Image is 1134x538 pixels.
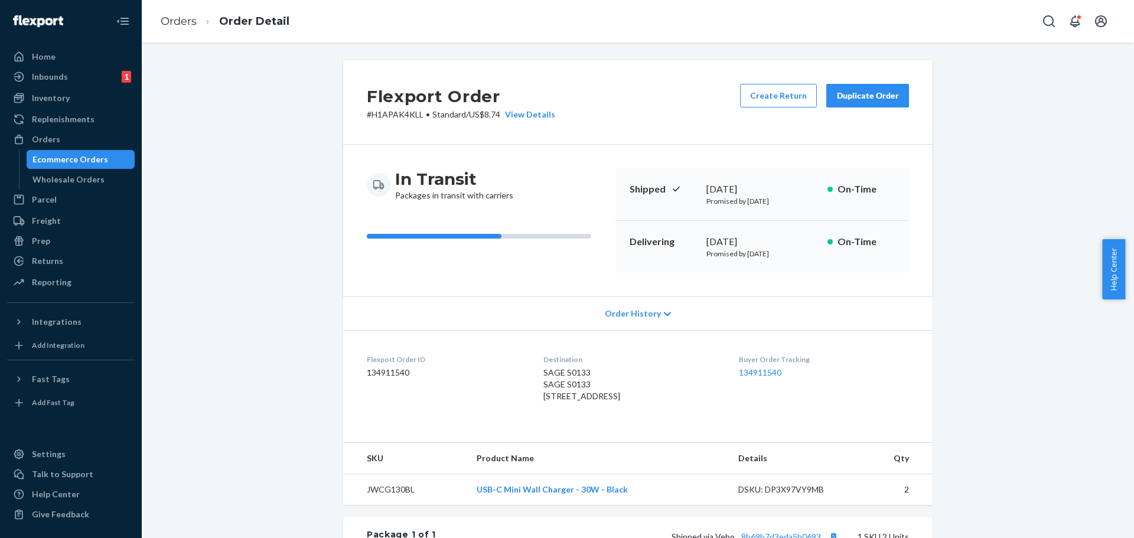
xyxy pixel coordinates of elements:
p: Promised by [DATE] [706,249,818,259]
th: SKU [343,443,467,474]
h3: In Transit [395,168,513,190]
th: Details [729,443,859,474]
button: Open Search Box [1037,9,1061,33]
p: # H1APAK4KLL / US$8.74 [367,109,555,120]
div: Add Integration [32,340,84,350]
th: Qty [858,443,933,474]
span: Standard [432,109,466,119]
button: Help Center [1102,239,1125,299]
th: Product Name [467,443,728,474]
div: Returns [32,255,63,267]
a: Freight [7,211,135,230]
div: Help Center [32,488,80,500]
dt: Flexport Order ID [367,354,524,364]
div: Reporting [32,276,71,288]
button: Open account menu [1089,9,1113,33]
button: Fast Tags [7,370,135,389]
button: View Details [500,109,555,120]
a: 134911540 [739,367,781,377]
a: Inbounds1 [7,67,135,86]
a: Orders [7,130,135,149]
a: USB-C Mini Wall Charger - 30W - Black [477,484,628,494]
button: Duplicate Order [826,84,909,107]
dt: Buyer Order Tracking [739,354,909,364]
a: Reporting [7,273,135,292]
div: Parcel [32,194,57,206]
div: Orders [32,133,60,145]
a: Ecommerce Orders [27,150,135,169]
p: Shipped [630,182,697,196]
a: Returns [7,252,135,270]
div: Freight [32,215,61,227]
div: 1 [122,71,131,83]
a: Add Integration [7,336,135,355]
span: Order History [605,308,661,319]
div: Settings [32,448,66,460]
div: Integrations [32,316,82,328]
div: Fast Tags [32,373,70,385]
a: Inventory [7,89,135,107]
div: [DATE] [706,182,818,196]
div: Give Feedback [32,508,89,520]
p: Delivering [630,235,697,249]
div: Inventory [32,92,70,104]
a: Home [7,47,135,66]
a: Wholesale Orders [27,170,135,189]
a: Order Detail [219,15,289,28]
div: Wholesale Orders [32,174,105,185]
div: Talk to Support [32,468,93,480]
div: Packages in transit with carriers [395,168,513,201]
button: Give Feedback [7,505,135,524]
button: Integrations [7,312,135,331]
p: On-Time [838,235,895,249]
button: Close Navigation [111,9,135,33]
a: Settings [7,445,135,464]
td: JWCG130BL [343,474,467,506]
div: Home [32,51,56,63]
a: Help Center [7,485,135,504]
img: Flexport logo [13,15,63,27]
div: Ecommerce Orders [32,154,108,165]
div: Inbounds [32,71,68,83]
a: Add Fast Tag [7,393,135,412]
dd: 134911540 [367,367,524,379]
div: Duplicate Order [836,90,899,102]
a: Prep [7,231,135,250]
a: Parcel [7,190,135,209]
p: Promised by [DATE] [706,196,818,206]
a: Replenishments [7,110,135,129]
dt: Destination [543,354,719,364]
a: Orders [161,15,197,28]
h2: Flexport Order [367,84,555,109]
div: Replenishments [32,113,94,125]
a: Talk to Support [7,465,135,484]
button: Create Return [740,84,817,107]
ol: breadcrumbs [151,4,299,39]
div: [DATE] [706,235,818,249]
div: Prep [32,235,50,247]
span: • [426,109,430,119]
td: 2 [858,474,933,506]
div: DSKU: DP3X97VY9MB [738,484,849,495]
button: Open notifications [1063,9,1087,33]
span: SAGE S0133 SAGE S0133 [STREET_ADDRESS] [543,367,620,401]
p: On-Time [838,182,895,196]
div: Add Fast Tag [32,397,74,407]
